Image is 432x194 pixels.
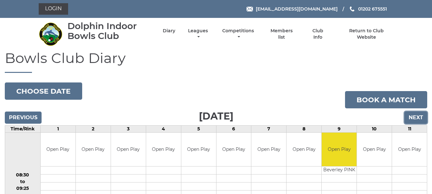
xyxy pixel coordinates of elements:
[41,133,75,166] td: Open Play
[40,126,75,133] td: 1
[405,112,427,124] input: Next
[247,5,338,12] a: Email [EMAIL_ADDRESS][DOMAIN_NAME]
[256,6,338,12] span: [EMAIL_ADDRESS][DOMAIN_NAME]
[322,133,357,166] td: Open Play
[186,28,209,40] a: Leagues
[216,126,251,133] td: 6
[349,5,387,12] a: Phone us 01202 675551
[5,82,82,100] button: Choose date
[392,133,427,166] td: Open Play
[181,126,216,133] td: 5
[357,126,392,133] td: 10
[111,126,146,133] td: 3
[247,7,253,12] img: Email
[350,6,354,12] img: Phone us
[345,91,427,108] a: Book a match
[216,133,251,166] td: Open Play
[392,126,427,133] td: 11
[339,28,393,40] a: Return to Club Website
[221,28,256,40] a: Competitions
[39,22,63,46] img: Dolphin Indoor Bowls Club
[308,28,328,40] a: Club Info
[5,126,41,133] td: Time/Rink
[358,6,387,12] span: 01202 675551
[322,126,357,133] td: 9
[163,28,175,34] a: Diary
[67,21,152,41] div: Dolphin Indoor Bowls Club
[287,133,321,166] td: Open Play
[267,28,296,40] a: Members list
[146,133,181,166] td: Open Play
[76,133,111,166] td: Open Play
[39,3,68,15] a: Login
[5,112,42,124] input: Previous
[251,133,286,166] td: Open Play
[111,133,146,166] td: Open Play
[75,126,111,133] td: 2
[251,126,287,133] td: 7
[181,133,216,166] td: Open Play
[322,166,357,174] td: Beverley PINK
[287,126,322,133] td: 8
[357,133,392,166] td: Open Play
[146,126,181,133] td: 4
[5,50,427,73] h1: Bowls Club Diary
